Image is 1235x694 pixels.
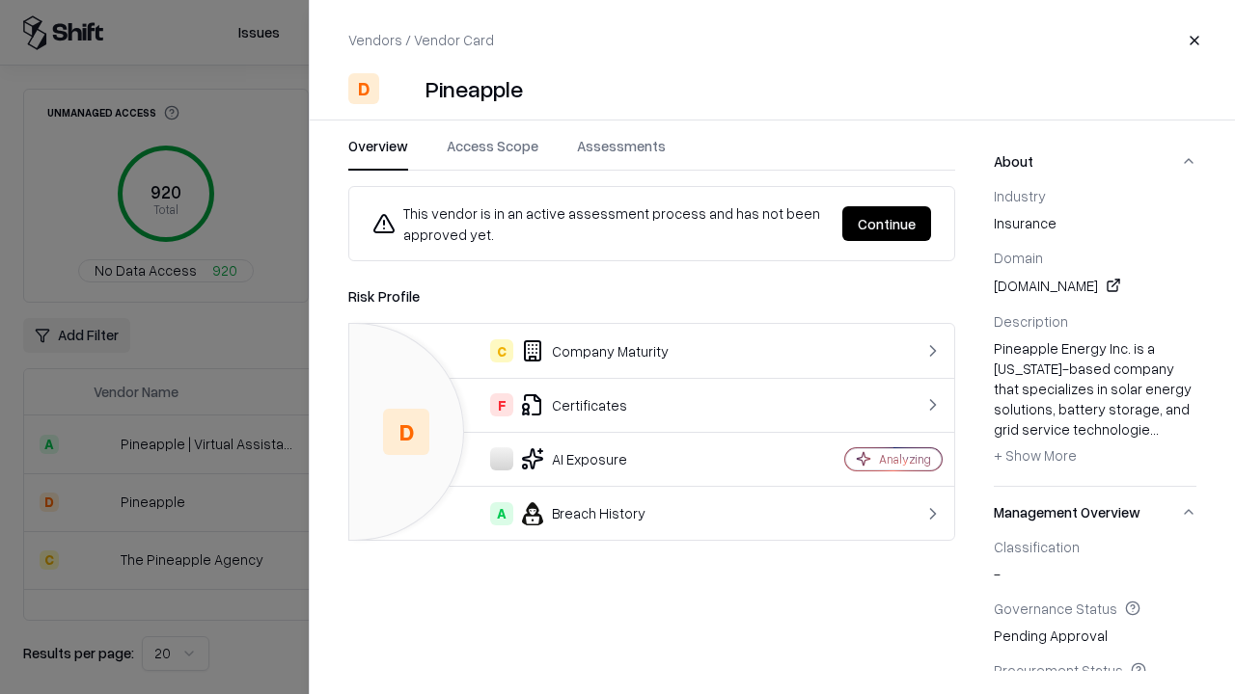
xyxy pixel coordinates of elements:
[994,661,1196,679] div: Procurement Status
[842,206,931,241] button: Continue
[994,338,1196,471] div: Pineapple Energy Inc. is a [US_STATE]-based company that specializes in solar energy solutions, b...
[447,136,538,171] button: Access Scope
[348,136,408,171] button: Overview
[994,600,1196,617] div: Governance Status
[387,73,418,104] img: Pineapple
[994,249,1196,266] div: Domain
[1150,420,1159,438] span: ...
[994,213,1196,233] span: insurance
[994,312,1196,330] div: Description
[365,502,778,525] div: Breach History
[994,538,1196,555] div: Classification
[994,187,1196,204] div: Industry
[490,393,513,416] div: F
[994,274,1196,297] div: [DOMAIN_NAME]
[372,202,827,245] div: This vendor is in an active assessment process and has not been approved yet.
[577,136,666,171] button: Assessments
[994,446,1077,464] span: + Show More
[994,187,1196,486] div: About
[994,487,1196,538] button: Management Overview
[348,30,494,50] p: Vendors / Vendor Card
[490,502,513,525] div: A
[383,409,429,455] div: D
[348,73,379,104] div: D
[994,440,1077,470] button: + Show More
[490,339,513,362] div: C
[348,284,955,307] div: Risk Profile
[365,447,778,470] div: AI Exposure
[879,451,931,467] div: Analyzing
[994,600,1196,646] div: Pending Approval
[365,393,778,416] div: Certificates
[365,339,778,362] div: Company Maturity
[425,73,523,104] div: Pineapple
[994,538,1196,584] div: -
[994,136,1196,187] button: About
